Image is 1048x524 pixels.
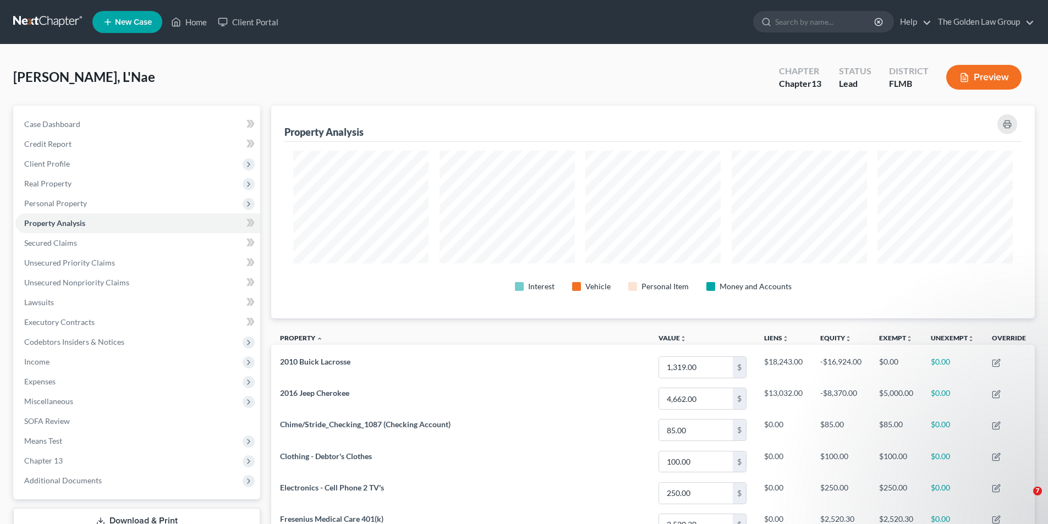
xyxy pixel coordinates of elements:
[166,12,212,32] a: Home
[895,12,931,32] a: Help
[284,125,364,139] div: Property Analysis
[779,65,821,78] div: Chapter
[755,477,811,509] td: $0.00
[755,351,811,383] td: $18,243.00
[906,335,913,342] i: unfold_more
[15,293,260,312] a: Lawsuits
[779,78,821,90] div: Chapter
[641,281,689,292] div: Personal Item
[811,415,870,446] td: $85.00
[659,483,733,504] input: 0.00
[15,213,260,233] a: Property Analysis
[24,436,62,445] span: Means Test
[15,273,260,293] a: Unsecured Nonpriority Claims
[24,476,102,485] span: Additional Documents
[280,483,384,492] span: Electronics - Cell Phone 2 TV's
[659,334,687,342] a: Valueunfold_more
[680,335,687,342] i: unfold_more
[24,317,95,327] span: Executory Contracts
[922,351,983,383] td: $0.00
[24,337,124,346] span: Codebtors Insiders & Notices
[24,396,73,406] span: Miscellaneous
[775,12,876,32] input: Search by name...
[733,451,746,472] div: $
[115,18,152,26] span: New Case
[720,281,792,292] div: Money and Accounts
[528,281,555,292] div: Interest
[733,483,746,504] div: $
[24,179,72,188] span: Real Property
[24,456,63,465] span: Chapter 13
[922,383,983,415] td: $0.00
[733,388,746,409] div: $
[811,351,870,383] td: -$16,924.00
[24,238,77,247] span: Secured Claims
[13,69,155,85] span: [PERSON_NAME], L'Nae
[15,134,260,154] a: Credit Report
[839,65,871,78] div: Status
[755,415,811,446] td: $0.00
[879,334,913,342] a: Exemptunfold_more
[870,351,922,383] td: $0.00
[659,420,733,440] input: 0.00
[15,411,260,431] a: SOFA Review
[24,119,80,129] span: Case Dashboard
[24,218,85,228] span: Property Analysis
[659,357,733,378] input: 0.00
[946,65,1022,90] button: Preview
[820,334,852,342] a: Equityunfold_more
[15,114,260,134] a: Case Dashboard
[733,420,746,440] div: $
[212,12,284,32] a: Client Portal
[968,335,974,342] i: unfold_more
[280,334,323,342] a: Property expand_less
[280,388,349,398] span: 2016 Jeep Cherokee
[24,357,50,366] span: Income
[755,383,811,415] td: $13,032.00
[316,335,323,342] i: expand_less
[280,451,372,461] span: Clothing - Debtor's Clothes
[983,327,1035,352] th: Override
[15,253,260,273] a: Unsecured Priority Claims
[24,159,70,168] span: Client Profile
[15,312,260,332] a: Executory Contracts
[839,78,871,90] div: Lead
[811,78,821,89] span: 13
[659,451,733,472] input: 0.00
[280,420,451,429] span: Chime/Stride_Checking_1087 (Checking Account)
[280,514,383,523] span: Fresenius Medical Care 401(k)
[889,65,929,78] div: District
[24,198,87,208] span: Personal Property
[280,357,350,366] span: 2010 Buick Lacrosse
[755,446,811,477] td: $0.00
[811,383,870,415] td: -$8,370.00
[24,297,54,307] span: Lawsuits
[782,335,789,342] i: unfold_more
[659,388,733,409] input: 0.00
[24,258,115,267] span: Unsecured Priority Claims
[24,278,129,287] span: Unsecured Nonpriority Claims
[931,334,974,342] a: Unexemptunfold_more
[733,357,746,378] div: $
[24,416,70,426] span: SOFA Review
[922,415,983,446] td: $0.00
[1033,487,1042,495] span: 7
[889,78,929,90] div: FLMB
[1011,487,1037,513] iframe: Intercom live chat
[845,335,852,342] i: unfold_more
[764,334,789,342] a: Liensunfold_more
[870,415,922,446] td: $85.00
[811,477,870,509] td: $250.00
[585,281,611,292] div: Vehicle
[24,139,72,148] span: Credit Report
[15,233,260,253] a: Secured Claims
[870,383,922,415] td: $5,000.00
[24,377,56,386] span: Expenses
[811,446,870,477] td: $100.00
[932,12,1034,32] a: The Golden Law Group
